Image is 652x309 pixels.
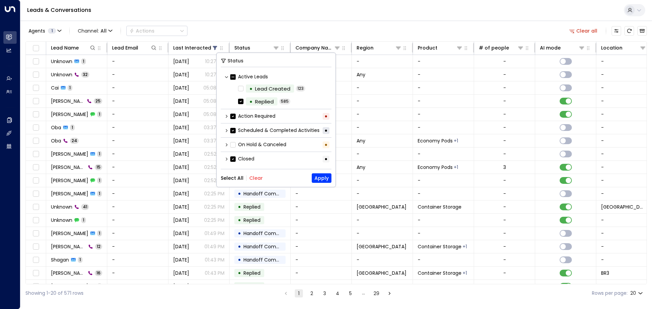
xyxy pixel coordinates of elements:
span: Replied [243,270,260,276]
td: - [291,200,352,213]
div: - [503,283,506,290]
span: 123 [296,85,305,92]
td: - [107,187,168,200]
div: Region [357,44,374,52]
td: - [291,253,352,266]
button: Select All [221,175,243,181]
span: 1 [97,111,102,117]
span: Yesterday [173,217,189,224]
div: - [503,111,506,118]
div: • [238,228,241,239]
div: Company Name [295,44,334,52]
span: Yesterday [173,270,189,276]
div: - [503,190,506,197]
button: Archived Leads [637,26,647,36]
div: - [503,204,506,210]
td: - [107,55,168,68]
div: Replied [255,98,274,105]
span: Yesterday [173,230,189,237]
span: Toggle select row [32,123,40,132]
span: Unknown [51,58,72,65]
span: Handoff Completed [243,230,291,237]
div: Product [418,44,463,52]
button: Channel:All [75,26,115,36]
button: Go to page 4 [333,289,342,297]
span: Yesterday [173,98,189,104]
span: Replied [243,283,260,290]
div: 3 [503,164,506,171]
label: Active Leads [230,73,268,80]
span: BR3 [601,270,609,276]
button: Go to page 2 [308,289,316,297]
td: - [413,108,474,121]
div: Container Storage- [463,243,467,250]
div: - [503,243,506,250]
p: 01:49 PM [204,243,224,250]
div: - [503,58,506,65]
td: - [413,253,474,266]
td: - [291,280,352,293]
td: - [291,267,352,279]
span: Yesterday [173,204,189,210]
p: 02:52 PM [204,151,224,157]
span: Toggle select row [32,163,40,172]
span: Handoff Completed [243,190,291,197]
span: Any [357,164,365,171]
td: - [107,81,168,94]
span: Toggle select row [32,243,40,251]
span: Any [357,137,365,144]
div: - [503,137,506,144]
td: - [352,280,413,293]
td: - [352,253,413,266]
label: Closed [230,155,254,162]
td: - [291,240,352,253]
div: AI mode [540,44,585,52]
button: Actions [126,26,187,36]
div: Lead Email [112,44,157,52]
div: • [238,281,241,292]
td: - [413,81,474,94]
button: Clear [249,175,263,181]
label: On Hold & Canceled [230,141,286,148]
div: Last Interacted [173,44,211,52]
p: 05:08 PM [203,98,224,104]
span: Yesterday [173,190,189,197]
span: Replied [243,217,260,224]
div: # of people [479,44,524,52]
span: Toggle select row [32,57,40,66]
p: 01:43 PM [205,256,224,263]
span: London [357,270,406,276]
div: Status [234,44,250,52]
td: - [352,227,413,240]
button: Go to page 3 [321,289,329,297]
span: 32 [81,72,89,77]
div: Actions [129,28,155,34]
span: Refresh [624,26,634,36]
span: 25 [94,98,102,104]
span: Toggle select row [32,150,40,158]
td: - [107,227,168,240]
button: page 1 [295,289,303,297]
td: - [352,108,413,121]
div: Lead Name [51,44,79,52]
span: Toggle select row [32,203,40,211]
span: Nefeli Papajianou [51,230,88,237]
p: 10:27 PM [205,58,224,65]
span: Oba [51,124,61,131]
span: Handoff Completed [243,256,291,263]
div: • [323,156,329,162]
div: • [323,113,329,120]
span: Container Storage [418,270,461,276]
span: 1 [97,151,102,157]
td: - [352,55,413,68]
span: Unknown [51,217,72,224]
span: 585 [279,98,290,104]
td: - [413,68,474,81]
span: 24 [70,138,79,143]
div: - [503,71,506,78]
span: Toggle select row [32,176,40,185]
td: - [352,187,413,200]
span: Yesterday [173,283,189,290]
span: 1 [97,283,102,289]
span: Replied [243,204,260,210]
